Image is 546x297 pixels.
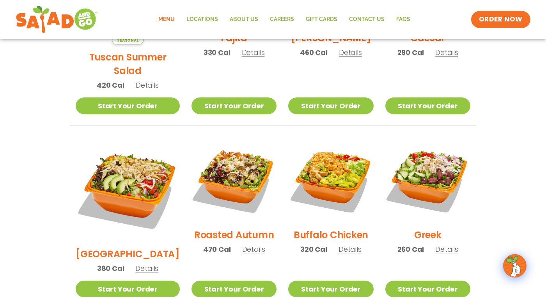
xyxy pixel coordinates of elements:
span: 420 Cal [97,80,124,90]
span: Details [435,48,458,57]
a: Locations [181,11,224,28]
a: Start Your Order [76,97,180,114]
span: Details [136,80,159,90]
a: ORDER NOW [471,11,530,28]
span: Seasonal [112,36,144,44]
img: Product photo for BBQ Ranch Salad [76,137,180,241]
a: GIFT CARDS [300,11,343,28]
span: ORDER NOW [479,15,523,24]
span: 470 Cal [203,244,231,255]
span: Details [135,263,158,273]
h2: Roasted Autumn [194,228,274,242]
a: Contact Us [343,11,390,28]
a: FAQs [390,11,416,28]
img: new-SAG-logo-768×292 [16,4,98,35]
h2: Buffalo Chicken [294,228,368,242]
h2: Greek [414,228,441,242]
span: 260 Cal [397,244,424,255]
a: About Us [224,11,264,28]
a: Start Your Order [288,97,373,114]
span: Details [339,244,362,254]
a: Start Your Order [385,97,470,114]
img: Product photo for Roasted Autumn Salad [191,137,277,222]
a: Menu [152,11,181,28]
span: 460 Cal [300,47,328,58]
img: wpChatIcon [504,255,526,277]
span: 290 Cal [397,47,424,58]
span: Details [339,48,362,57]
span: 330 Cal [204,47,230,58]
a: Start Your Order [191,97,277,114]
span: 320 Cal [300,244,327,255]
a: Careers [264,11,300,28]
span: Details [242,48,265,57]
img: Product photo for Buffalo Chicken Salad [288,137,373,222]
span: Details [435,244,458,254]
span: Details [242,244,265,254]
span: 380 Cal [97,263,124,274]
nav: Menu [152,11,416,28]
h2: [GEOGRAPHIC_DATA] [76,247,180,261]
img: Product photo for Greek Salad [385,137,470,222]
h2: Tuscan Summer Salad [76,50,180,78]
